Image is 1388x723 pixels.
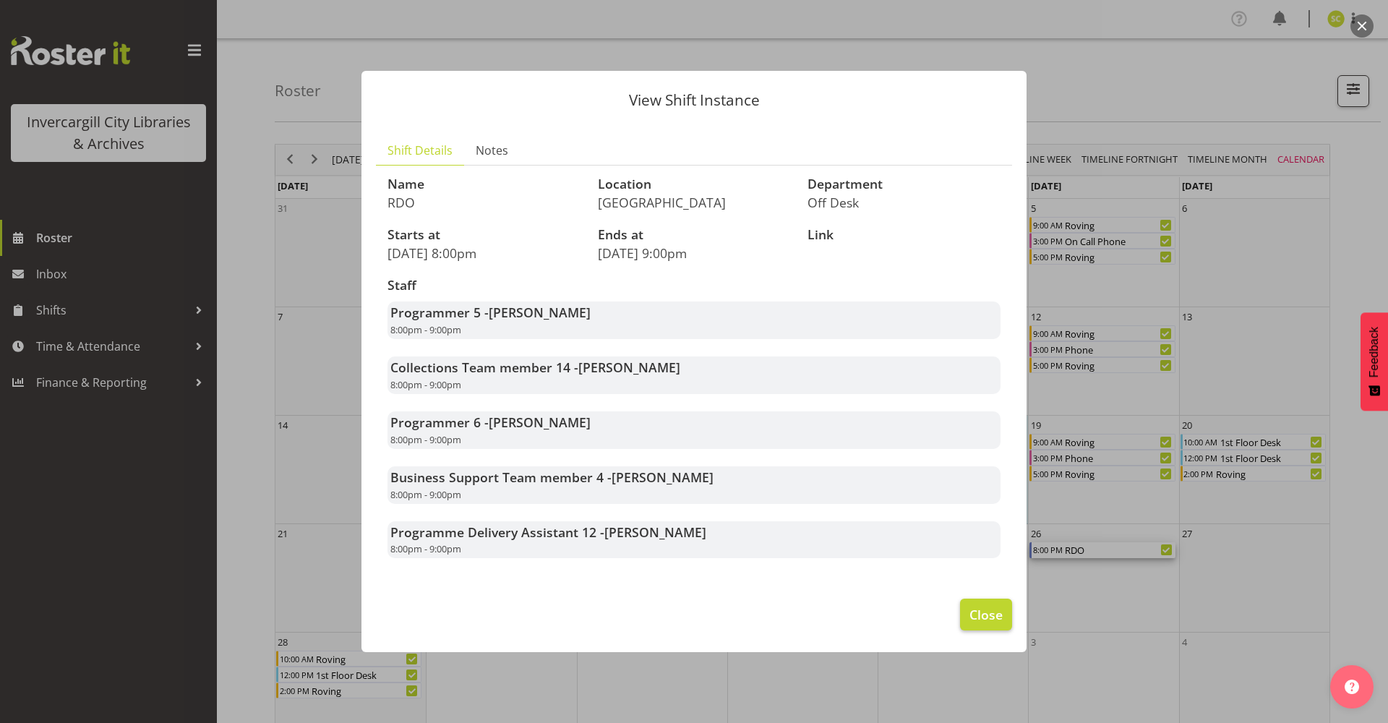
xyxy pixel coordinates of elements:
strong: Programmer 5 - [390,304,591,321]
span: [PERSON_NAME] [612,469,714,486]
span: Feedback [1368,327,1381,377]
h3: Link [807,228,1001,242]
span: [PERSON_NAME] [604,523,706,541]
p: [DATE] 8:00pm [387,245,581,261]
span: Notes [476,142,508,159]
span: [PERSON_NAME] [578,359,680,376]
span: 8:00pm - 9:00pm [390,542,461,555]
h3: Starts at [387,228,581,242]
span: Shift Details [387,142,453,159]
p: View Shift Instance [376,93,1012,108]
span: [PERSON_NAME] [489,304,591,321]
p: Off Desk [807,194,1001,210]
h3: Name [387,177,581,192]
h3: Staff [387,278,1001,293]
strong: Programme Delivery Assistant 12 - [390,523,706,541]
h3: Department [807,177,1001,192]
p: [DATE] 9:00pm [598,245,791,261]
span: 8:00pm - 9:00pm [390,323,461,336]
img: help-xxl-2.png [1345,680,1359,694]
button: Feedback - Show survey [1361,312,1388,411]
span: 8:00pm - 9:00pm [390,378,461,391]
span: 8:00pm - 9:00pm [390,488,461,501]
p: [GEOGRAPHIC_DATA] [598,194,791,210]
span: [PERSON_NAME] [489,414,591,431]
strong: Business Support Team member 4 - [390,469,714,486]
strong: Collections Team member 14 - [390,359,680,376]
strong: Programmer 6 - [390,414,591,431]
span: 8:00pm - 9:00pm [390,433,461,446]
button: Close [960,599,1012,630]
h3: Location [598,177,791,192]
span: Close [969,605,1003,624]
h3: Ends at [598,228,791,242]
p: RDO [387,194,581,210]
